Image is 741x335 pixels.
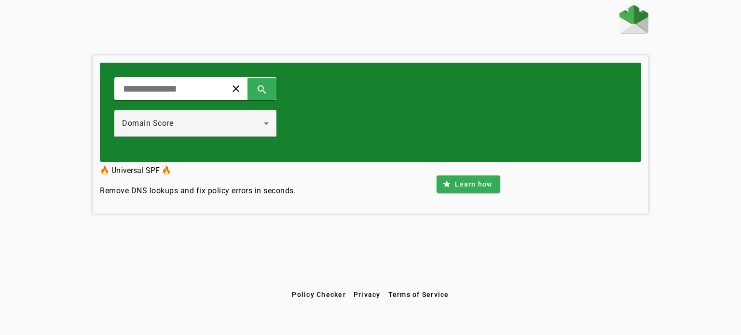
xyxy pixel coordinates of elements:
[292,291,346,298] span: Policy Checker
[437,175,500,193] button: Learn how
[100,185,296,197] h4: Remove DNS lookups and fix policy errors in seconds.
[354,291,381,298] span: Privacy
[100,164,296,177] h3: 🔥 Universal SPF 🔥
[384,286,453,303] button: Terms of Service
[122,119,173,128] span: Domain Score
[388,291,449,298] span: Terms of Service
[288,286,350,303] button: Policy Checker
[619,5,648,36] a: Home
[619,5,648,34] img: Fraudmarc Logo
[350,286,384,303] button: Privacy
[455,179,492,189] span: Learn how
